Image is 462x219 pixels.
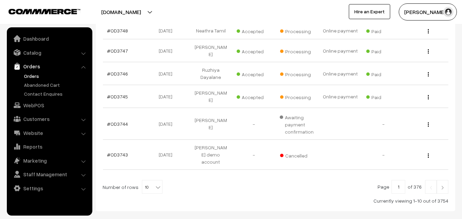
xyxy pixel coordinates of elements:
[399,3,457,20] button: [PERSON_NAME]
[103,183,138,191] span: Number of rows
[428,29,429,33] img: Menu
[280,92,314,101] span: Processing
[189,62,232,85] td: Ruzhiya Dayalane
[378,184,389,190] span: Page
[280,150,314,159] span: Cancelled
[107,94,128,99] a: #OD3745
[366,26,400,35] span: Paid
[366,46,400,55] span: Paid
[107,48,128,54] a: #OD3747
[77,3,165,20] button: [DOMAIN_NAME]
[189,22,232,39] td: Neathra Tamil
[103,197,448,204] div: Currently viewing 1-10 out of 3754
[237,46,271,55] span: Accepted
[439,186,446,190] img: Right
[146,140,189,170] td: [DATE]
[408,184,422,190] span: of 376
[146,85,189,108] td: [DATE]
[9,168,90,180] a: Staff Management
[280,46,314,55] span: Processing
[189,39,232,62] td: [PERSON_NAME]
[428,153,429,158] img: Menu
[362,140,405,170] td: -
[142,180,162,194] span: 10
[319,39,362,62] td: Online payment
[107,152,128,158] a: #OD3743
[189,108,232,140] td: [PERSON_NAME]
[237,69,271,78] span: Accepted
[280,26,314,35] span: Processing
[107,121,128,127] a: #OD3744
[9,140,90,153] a: Reports
[319,62,362,85] td: Online payment
[22,81,90,88] a: Abandoned Cart
[428,122,429,127] img: Menu
[146,22,189,39] td: [DATE]
[349,4,390,19] a: Hire an Expert
[146,108,189,140] td: [DATE]
[9,99,90,111] a: WebPOS
[9,32,90,45] a: Dashboard
[366,69,400,78] span: Paid
[107,28,128,33] a: #OD3748
[107,71,128,77] a: #OD3746
[9,127,90,139] a: Website
[428,186,434,190] img: Left
[9,9,80,14] img: COMMMERCE
[428,49,429,54] img: Menu
[232,140,275,170] td: -
[428,95,429,99] img: Menu
[9,46,90,59] a: Catalog
[280,69,314,78] span: Processing
[9,154,90,167] a: Marketing
[319,85,362,108] td: Online payment
[189,140,232,170] td: [PERSON_NAME] demo account
[366,92,400,101] span: Paid
[319,22,362,39] td: Online payment
[146,39,189,62] td: [DATE]
[237,92,271,101] span: Accepted
[362,108,405,140] td: -
[9,7,68,15] a: COMMMERCE
[428,72,429,77] img: Menu
[9,60,90,72] a: Orders
[9,182,90,194] a: Settings
[146,62,189,85] td: [DATE]
[9,113,90,125] a: Customers
[280,112,315,135] span: Awaiting payment confirmation
[142,180,162,194] span: 10
[189,85,232,108] td: [PERSON_NAME]
[443,7,453,17] img: user
[22,72,90,80] a: Orders
[22,90,90,97] a: Contact Enquires
[232,108,275,140] td: -
[237,26,271,35] span: Accepted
